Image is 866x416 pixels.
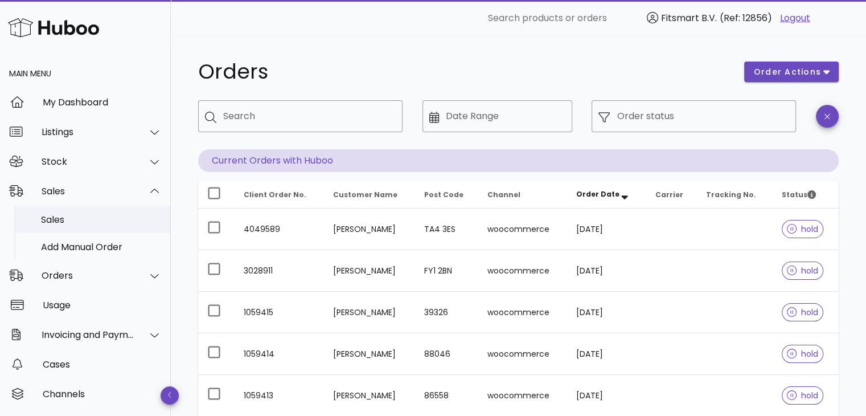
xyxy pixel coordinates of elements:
td: [PERSON_NAME] [324,250,415,292]
span: hold [787,225,819,233]
td: woocommerce [478,292,567,333]
div: Sales [41,214,162,225]
td: [PERSON_NAME] [324,209,415,250]
td: [DATE] [567,209,646,250]
td: [DATE] [567,333,646,375]
span: hold [787,267,819,275]
div: Sales [42,186,134,197]
div: Add Manual Order [41,242,162,252]
th: Post Code [415,181,478,209]
td: 3028911 [235,250,324,292]
div: Listings [42,127,134,137]
td: 1059414 [235,333,324,375]
span: Channel [487,190,520,199]
span: Carrier [655,190,683,199]
td: [DATE] [567,250,646,292]
span: (Ref: 12856) [720,11,772,25]
td: 4049589 [235,209,324,250]
span: Status [782,190,816,199]
div: Usage [43,300,162,311]
span: order actions [753,66,822,78]
td: 1059415 [235,292,324,333]
div: Invoicing and Payments [42,329,134,340]
td: FY1 2BN [415,250,478,292]
th: Order Date: Sorted descending. Activate to remove sorting. [567,181,646,209]
p: Current Orders with Huboo [198,149,839,172]
h1: Orders [198,62,730,82]
th: Client Order No. [235,181,324,209]
td: woocommerce [478,250,567,292]
div: My Dashboard [43,97,162,108]
div: Orders [42,270,134,281]
th: Tracking No. [697,181,772,209]
th: Status [773,181,839,209]
td: woocommerce [478,209,567,250]
span: Tracking No. [706,190,756,199]
td: 88046 [415,333,478,375]
span: Fitsmart B.V. [661,11,717,25]
div: Stock [42,156,134,167]
button: order actions [744,62,839,82]
span: Customer Name [333,190,397,199]
a: Logout [780,11,810,25]
span: Client Order No. [244,190,306,199]
div: Channels [43,389,162,399]
span: Order Date [576,189,619,199]
td: 39326 [415,292,478,333]
span: hold [787,350,819,358]
div: Cases [43,359,162,370]
td: [PERSON_NAME] [324,333,415,375]
span: hold [787,391,819,399]
th: Customer Name [324,181,415,209]
td: woocommerce [478,333,567,375]
td: TA4 3ES [415,209,478,250]
span: hold [787,308,819,316]
td: [DATE] [567,292,646,333]
th: Channel [478,181,567,209]
td: [PERSON_NAME] [324,292,415,333]
span: Post Code [424,190,463,199]
th: Carrier [646,181,697,209]
img: Huboo Logo [8,15,99,40]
